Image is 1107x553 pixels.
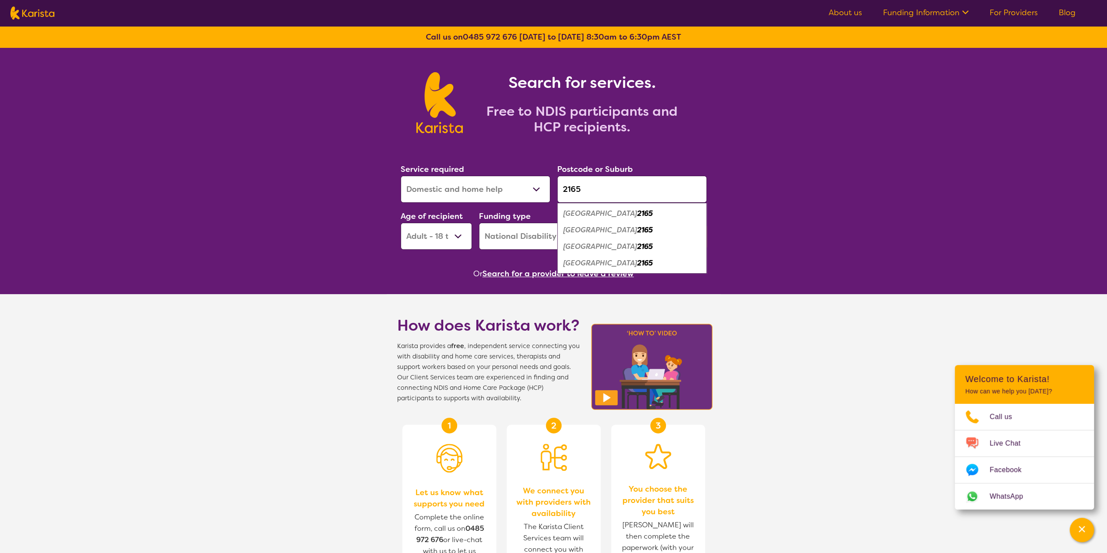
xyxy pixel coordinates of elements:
[1070,518,1094,542] button: Channel Menu
[829,7,862,18] a: About us
[965,388,1084,395] p: How can we help you [DATE]?
[563,258,637,268] em: [GEOGRAPHIC_DATA]
[515,485,592,519] span: We connect you with providers with availability
[955,404,1094,509] ul: Choose channel
[436,444,462,473] img: Person with headset icon
[990,437,1031,450] span: Live Chat
[589,321,716,412] img: Karista video
[645,444,671,469] img: Star icon
[397,341,580,404] span: Karista provides a , independent service connecting you with disability and home care services, t...
[546,418,562,433] div: 2
[473,267,482,280] span: Or
[1059,7,1076,18] a: Blog
[416,72,463,133] img: Karista logo
[637,258,653,268] em: 2165
[990,463,1032,476] span: Facebook
[562,255,702,271] div: Fairfield West 2165
[562,222,702,238] div: Fairfield East 2165
[10,7,54,20] img: Karista logo
[541,444,567,471] img: Person being matched to services icon
[620,483,696,517] span: You choose the provider that suits you best
[557,164,633,174] label: Postcode or Suburb
[650,418,666,433] div: 3
[965,374,1084,384] h2: Welcome to Karista!
[473,72,691,93] h1: Search for services.
[637,242,653,251] em: 2165
[463,32,517,42] a: 0485 972 676
[990,490,1033,503] span: WhatsApp
[451,342,464,350] b: free
[955,365,1094,509] div: Channel Menu
[426,32,681,42] b: Call us on [DATE] to [DATE] 8:30am to 6:30pm AEST
[479,211,531,221] label: Funding type
[562,205,702,222] div: Fairfield 2165
[563,225,637,235] em: [GEOGRAPHIC_DATA]
[397,315,580,336] h1: How does Karista work?
[411,487,488,509] span: Let us know what supports you need
[401,164,464,174] label: Service required
[990,410,1023,423] span: Call us
[990,7,1038,18] a: For Providers
[883,7,969,18] a: Funding Information
[955,483,1094,509] a: Web link opens in a new tab.
[441,418,457,433] div: 1
[482,267,634,280] button: Search for a provider to leave a review
[563,209,637,218] em: [GEOGRAPHIC_DATA]
[563,242,637,251] em: [GEOGRAPHIC_DATA]
[637,209,653,218] em: 2165
[637,225,653,235] em: 2165
[562,238,702,255] div: Fairfield Heights 2165
[557,176,707,203] input: Type
[401,211,463,221] label: Age of recipient
[473,104,691,135] h2: Free to NDIS participants and HCP recipients.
